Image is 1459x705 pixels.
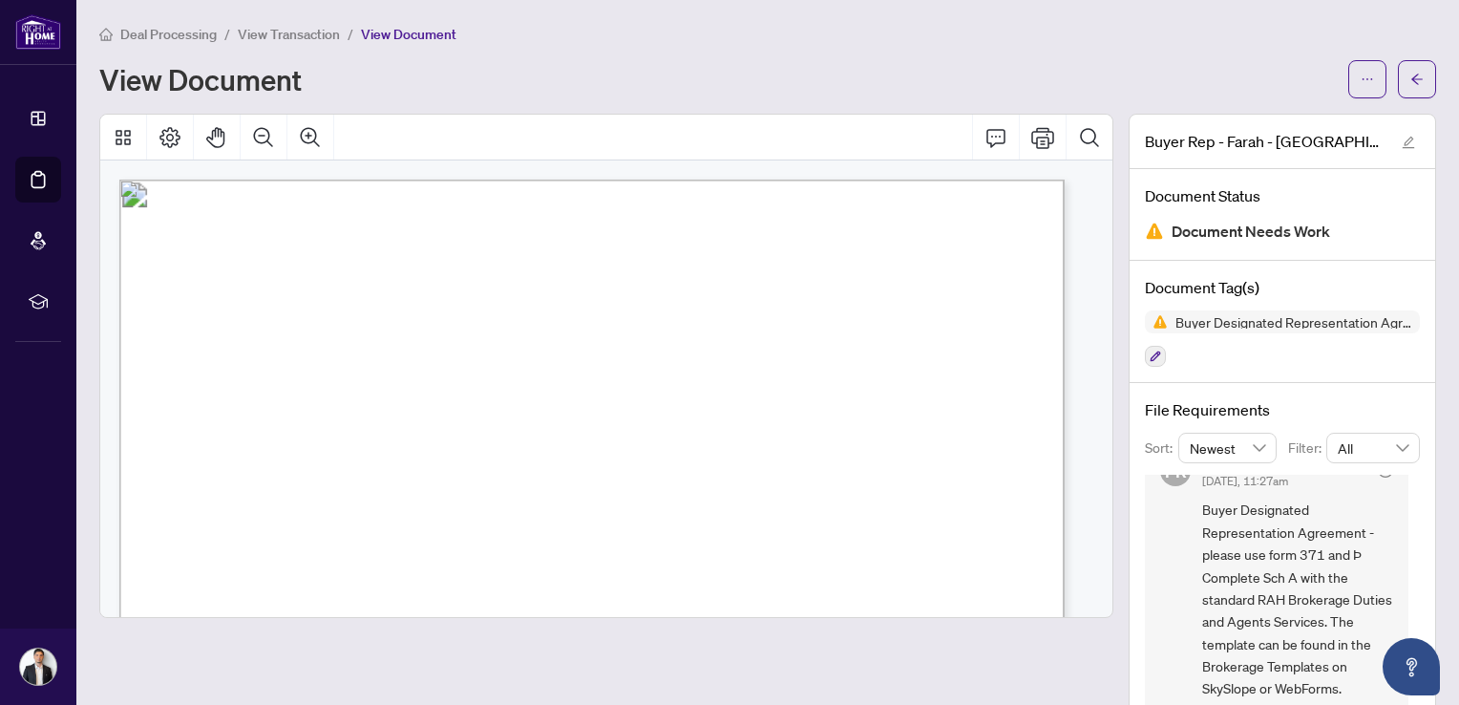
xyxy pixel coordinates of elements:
[1145,438,1178,459] p: Sort:
[20,649,56,685] img: Profile Icon
[1145,184,1420,207] h4: Document Status
[1402,136,1415,149] span: edit
[99,64,302,95] h1: View Document
[120,26,217,43] span: Deal Processing
[1145,310,1168,333] img: Status Icon
[224,23,230,45] li: /
[1361,73,1374,86] span: ellipsis
[348,23,353,45] li: /
[1190,434,1266,462] span: Newest
[1338,434,1408,462] span: All
[1202,499,1393,699] span: Buyer Designated Representation Agreement - please use form 371 and Þ Complete Sch A with the sta...
[15,14,61,50] img: logo
[1288,438,1326,459] p: Filter:
[238,26,340,43] span: View Transaction
[99,28,113,41] span: home
[1145,398,1420,421] h4: File Requirements
[1202,474,1288,488] span: [DATE], 11:27am
[361,26,456,43] span: View Document
[1383,638,1440,695] button: Open asap
[1410,73,1424,86] span: arrow-left
[1145,276,1420,299] h4: Document Tag(s)
[1145,222,1164,241] img: Document Status
[1168,315,1420,329] span: Buyer Designated Representation Agreement
[1172,219,1330,245] span: Document Needs Work
[1145,130,1384,153] span: Buyer Rep - Farah - [GEOGRAPHIC_DATA] 300 - Buyer Representation Agreement Authority for Purchase...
